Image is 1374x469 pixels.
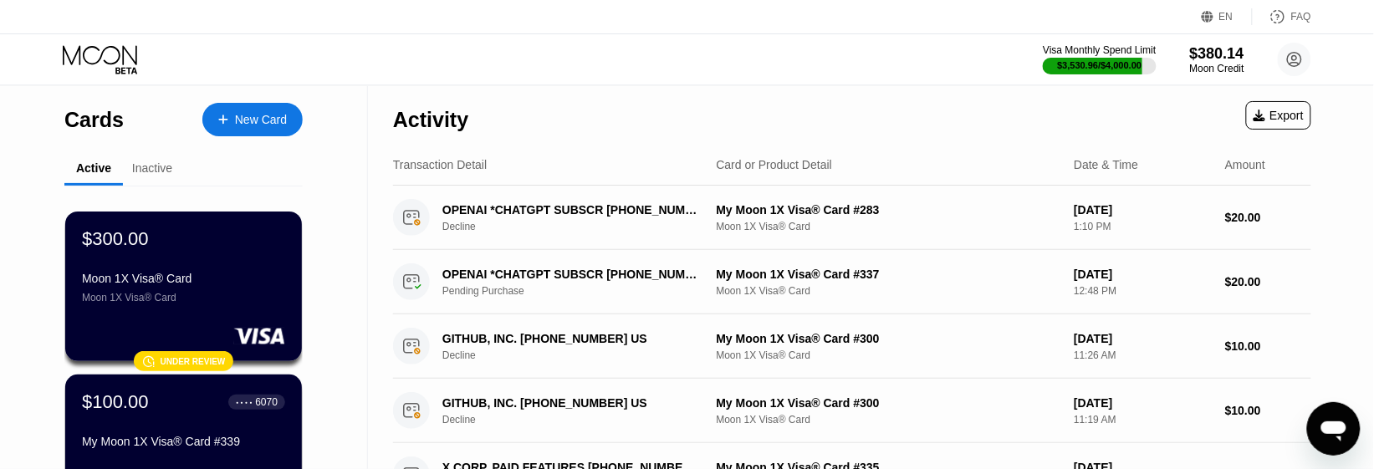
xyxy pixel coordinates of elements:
[442,268,702,281] div: OPENAI *CHATGPT SUBSCR [PHONE_NUMBER] US
[1225,339,1311,353] div: $10.00
[717,221,1061,232] div: Moon 1X Visa® Card
[132,161,172,175] div: Inactive
[1253,8,1311,25] div: FAQ
[1307,402,1361,456] iframe: Button to launch messaging window
[1225,158,1265,171] div: Amount
[717,396,1061,410] div: My Moon 1X Visa® Card #300
[1190,45,1244,63] div: $380.14
[1202,8,1253,25] div: EN
[142,354,156,368] div: 󰗎
[1043,44,1156,74] div: Visa Monthly Spend Limit$3,530.96/$4,000.00
[393,314,1311,379] div: GITHUB, INC. [PHONE_NUMBER] USDeclineMy Moon 1X Visa® Card #300Moon 1X Visa® Card[DATE]11:26 AM$1...
[1254,109,1304,122] div: Export
[1074,285,1212,297] div: 12:48 PM
[393,250,1311,314] div: OPENAI *CHATGPT SUBSCR [PHONE_NUMBER] USPending PurchaseMy Moon 1X Visa® Card #337Moon 1X Visa® C...
[1219,11,1234,23] div: EN
[1074,349,1212,361] div: 11:26 AM
[161,357,226,366] div: Under review
[717,268,1061,281] div: My Moon 1X Visa® Card #337
[82,228,149,250] div: $300.00
[442,349,722,361] div: Decline
[717,158,833,171] div: Card or Product Detail
[393,186,1311,250] div: OPENAI *CHATGPT SUBSCR [PHONE_NUMBER] USDeclineMy Moon 1X Visa® Card #283Moon 1X Visa® Card[DATE]...
[202,103,303,136] div: New Card
[717,349,1061,361] div: Moon 1X Visa® Card
[82,435,285,448] div: My Moon 1X Visa® Card #339
[82,292,285,303] div: Moon 1X Visa® Card
[1291,11,1311,23] div: FAQ
[1043,44,1156,56] div: Visa Monthly Spend Limit
[442,414,722,426] div: Decline
[1074,268,1212,281] div: [DATE]
[1225,404,1311,417] div: $10.00
[76,161,111,175] div: Active
[717,414,1061,426] div: Moon 1X Visa® Card
[82,391,149,413] div: $100.00
[1225,275,1311,288] div: $20.00
[442,396,702,410] div: GITHUB, INC. [PHONE_NUMBER] US
[717,285,1061,297] div: Moon 1X Visa® Card
[717,332,1061,345] div: My Moon 1X Visa® Card #300
[1058,60,1142,70] div: $3,530.96 / $4,000.00
[235,113,287,127] div: New Card
[1074,203,1212,217] div: [DATE]
[1190,45,1244,74] div: $380.14Moon Credit
[1190,63,1244,74] div: Moon Credit
[393,379,1311,443] div: GITHUB, INC. [PHONE_NUMBER] USDeclineMy Moon 1X Visa® Card #300Moon 1X Visa® Card[DATE]11:19 AM$1...
[1074,396,1212,410] div: [DATE]
[65,212,302,361] div: $300.00Moon 1X Visa® CardMoon 1X Visa® Card󰗎Under review
[442,221,722,232] div: Decline
[255,396,278,408] div: 6070
[393,158,487,171] div: Transaction Detail
[1074,414,1212,426] div: 11:19 AM
[236,400,253,405] div: ● ● ● ●
[1246,101,1311,130] div: Export
[1074,332,1212,345] div: [DATE]
[1074,158,1138,171] div: Date & Time
[442,203,702,217] div: OPENAI *CHATGPT SUBSCR [PHONE_NUMBER] US
[442,285,722,297] div: Pending Purchase
[393,108,468,132] div: Activity
[1225,211,1311,224] div: $20.00
[82,272,285,285] div: Moon 1X Visa® Card
[717,203,1061,217] div: My Moon 1X Visa® Card #283
[1074,221,1212,232] div: 1:10 PM
[64,108,124,132] div: Cards
[442,332,702,345] div: GITHUB, INC. [PHONE_NUMBER] US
